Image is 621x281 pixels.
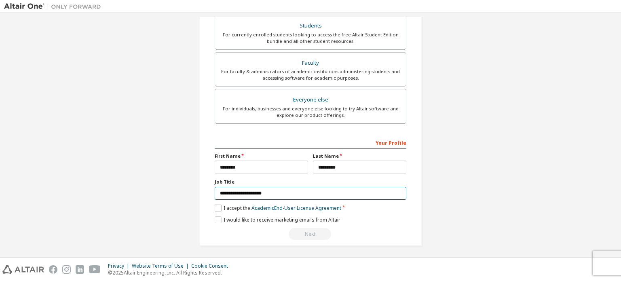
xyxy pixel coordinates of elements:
[215,153,308,159] label: First Name
[4,2,105,11] img: Altair One
[251,205,341,211] a: Academic End-User License Agreement
[215,216,340,223] label: I would like to receive marketing emails from Altair
[132,263,191,269] div: Website Terms of Use
[220,20,401,32] div: Students
[89,265,101,274] img: youtube.svg
[108,269,233,276] p: © 2025 Altair Engineering, Inc. All Rights Reserved.
[108,263,132,269] div: Privacy
[313,153,406,159] label: Last Name
[220,94,401,106] div: Everyone else
[76,265,84,274] img: linkedin.svg
[215,179,406,185] label: Job Title
[191,263,233,269] div: Cookie Consent
[62,265,71,274] img: instagram.svg
[215,205,341,211] label: I accept the
[2,265,44,274] img: altair_logo.svg
[215,136,406,149] div: Your Profile
[220,32,401,44] div: For currently enrolled students looking to access the free Altair Student Edition bundle and all ...
[220,68,401,81] div: For faculty & administrators of academic institutions administering students and accessing softwa...
[220,106,401,118] div: For individuals, businesses and everyone else looking to try Altair software and explore our prod...
[49,265,57,274] img: facebook.svg
[220,57,401,69] div: Faculty
[215,228,406,240] div: Read and acccept EULA to continue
